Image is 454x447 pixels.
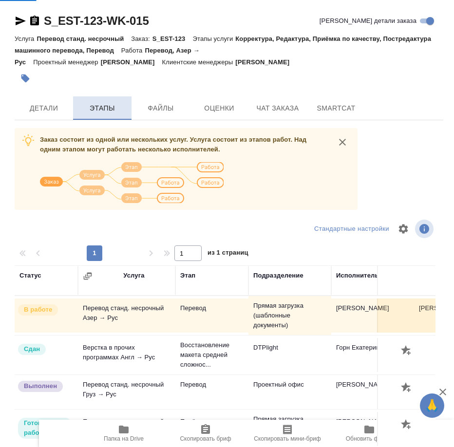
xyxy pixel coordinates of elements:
[83,420,165,447] button: Папка на Drive
[29,15,40,27] button: Скопировать ссылку
[248,296,331,335] td: Прямая загрузка (шаблонные документы)
[78,338,175,372] td: Верстка в прочих программах Англ → Рус
[331,338,414,372] td: Горн Екатерина
[320,16,416,26] span: [PERSON_NAME] детали заказа
[180,340,244,370] p: Восстановление макета средней сложнос...
[15,68,36,89] button: Добавить тэг
[254,435,321,442] span: Скопировать мини-бриф
[312,222,392,237] div: split button
[346,435,393,442] span: Обновить файлы
[19,271,41,280] div: Статус
[415,220,435,238] span: Посмотреть информацию
[33,58,100,66] p: Проектный менеджер
[40,136,306,153] span: Заказ состоит из одной или нескольких услуг. Услуга состоит из этапов работ. Над одним этапом мог...
[79,102,126,114] span: Этапы
[78,298,175,333] td: Перевод станд. несрочный Азер → Рус
[101,58,162,66] p: [PERSON_NAME]
[208,247,248,261] span: из 1 страниц
[248,338,331,372] td: DTPlight
[180,303,244,313] p: Перевод
[336,271,379,280] div: Исполнитель
[248,375,331,409] td: Проектный офис
[392,217,415,241] span: Настроить таблицу
[180,435,231,442] span: Скопировать бриф
[180,271,195,280] div: Этап
[131,35,152,42] p: Заказ:
[180,417,244,427] p: Приёмка по качеству
[328,420,410,447] button: Обновить файлы
[24,381,57,391] p: Выполнен
[44,14,149,27] a: S_EST-123-WK-015
[335,135,350,149] button: close
[152,35,193,42] p: S_EST-123
[78,412,175,446] td: Перевод станд. несрочный Англ → Рус
[24,418,66,438] p: Готов к работе
[313,102,359,114] span: SmartCat
[246,420,328,447] button: Скопировать мини-бриф
[162,58,236,66] p: Клиентские менеджеры
[24,305,52,315] p: В работе
[331,375,414,409] td: [PERSON_NAME]
[420,393,444,418] button: 🙏
[398,343,415,359] button: Добавить оценку
[424,395,440,416] span: 🙏
[24,344,40,354] p: Сдан
[398,417,415,433] button: Добавить оценку
[20,102,67,114] span: Детали
[121,47,145,54] p: Работа
[253,271,303,280] div: Подразделение
[331,412,414,446] td: [PERSON_NAME]
[15,15,26,27] button: Скопировать ссылку для ЯМессенджера
[104,435,144,442] span: Папка на Drive
[254,102,301,114] span: Чат заказа
[123,271,144,280] div: Услуга
[193,35,236,42] p: Этапы услуги
[180,380,244,390] p: Перевод
[196,102,243,114] span: Оценки
[398,380,415,396] button: Добавить оценку
[235,58,297,66] p: [PERSON_NAME]
[15,35,37,42] p: Услуга
[165,420,246,447] button: Скопировать бриф
[137,102,184,114] span: Файлы
[331,298,414,333] td: [PERSON_NAME]
[78,375,175,409] td: Перевод станд. несрочный Груз → Рус
[83,271,93,281] button: Сгруппировать
[37,35,131,42] p: Перевод станд. несрочный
